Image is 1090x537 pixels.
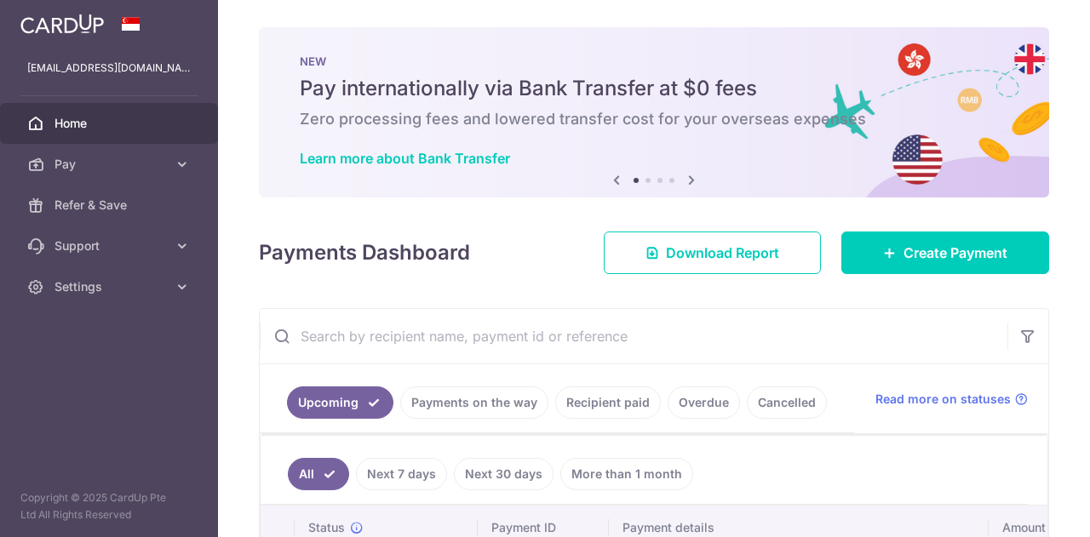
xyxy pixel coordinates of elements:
[904,243,1007,263] span: Create Payment
[288,458,349,490] a: All
[1002,519,1046,536] span: Amount
[260,309,1007,363] input: Search by recipient name, payment id or reference
[666,243,779,263] span: Download Report
[875,391,1028,408] a: Read more on statuses
[356,458,447,490] a: Next 7 days
[841,231,1049,274] a: Create Payment
[300,54,1008,68] p: NEW
[54,197,167,214] span: Refer & Save
[300,150,510,167] a: Learn more about Bank Transfer
[259,237,470,268] h4: Payments Dashboard
[20,14,104,34] img: CardUp
[400,386,548,419] a: Payments on the way
[259,27,1049,197] img: Bank transfer banner
[604,231,821,274] a: Download Report
[555,386,661,419] a: Recipient paid
[287,386,393,419] a: Upcoming
[747,386,827,419] a: Cancelled
[54,278,167,295] span: Settings
[454,458,554,490] a: Next 30 days
[54,115,167,132] span: Home
[27,60,191,77] p: [EMAIL_ADDRESS][DOMAIN_NAME]
[300,75,1008,102] h5: Pay internationally via Bank Transfer at $0 fees
[54,237,167,254] span: Support
[300,109,1008,129] h6: Zero processing fees and lowered transfer cost for your overseas expenses
[875,391,1011,408] span: Read more on statuses
[54,156,167,173] span: Pay
[668,386,740,419] a: Overdue
[560,458,693,490] a: More than 1 month
[308,519,345,536] span: Status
